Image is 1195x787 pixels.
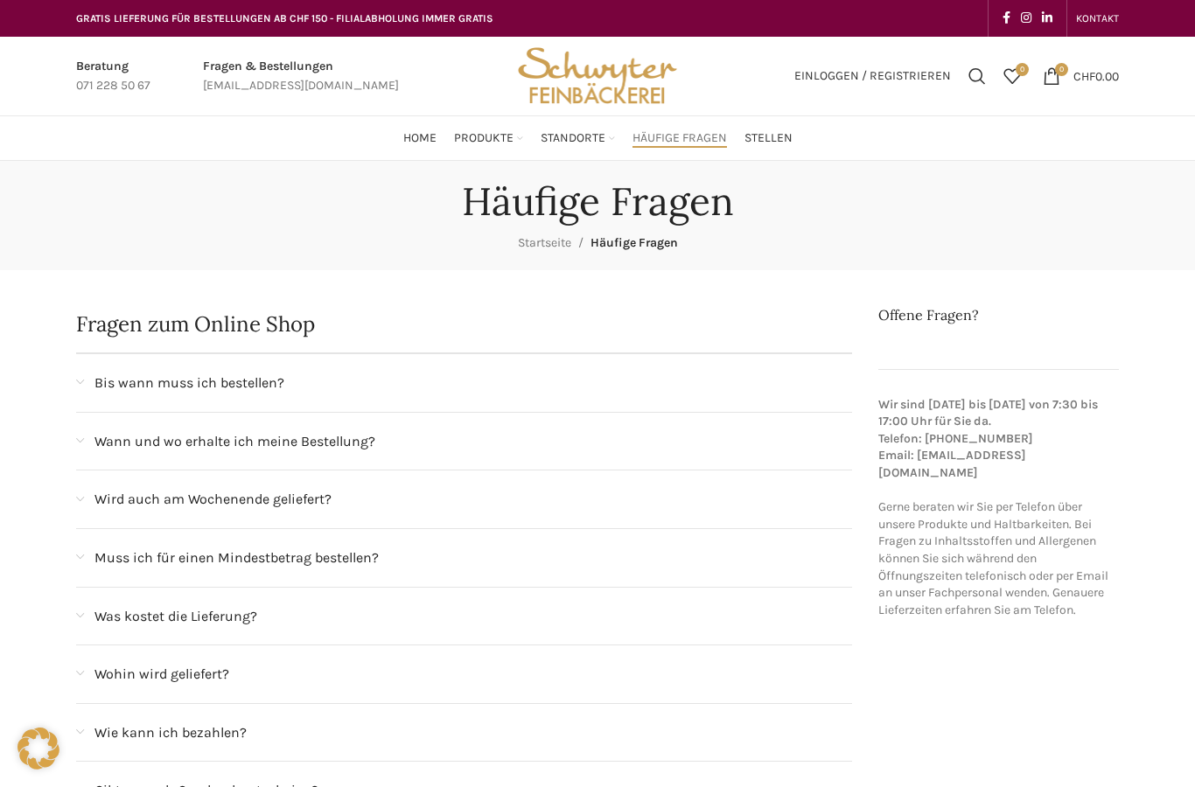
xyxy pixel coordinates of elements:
[541,121,615,156] a: Standorte
[744,130,793,147] span: Stellen
[960,59,995,94] a: Suchen
[1034,59,1128,94] a: 0 CHF0.00
[632,121,727,156] a: Häufige Fragen
[462,178,734,225] h1: Häufige Fragen
[995,59,1030,94] a: 0
[878,305,1120,324] h2: Offene Fragen?
[94,605,257,628] span: Was kostet die Lieferung?
[454,130,514,147] span: Produkte
[1073,68,1095,83] span: CHF
[794,70,951,82] span: Einloggen / Registrieren
[878,448,1026,480] strong: Email: [EMAIL_ADDRESS][DOMAIN_NAME]
[1076,12,1119,24] span: KONTAKT
[76,57,150,96] a: Infobox link
[786,59,960,94] a: Einloggen / Registrieren
[591,235,678,250] span: Häufige Fragen
[76,314,852,335] h2: Fragen zum Online Shop
[67,121,1128,156] div: Main navigation
[1016,6,1037,31] a: Instagram social link
[94,663,229,686] span: Wohin wird geliefert?
[512,37,683,115] img: Bäckerei Schwyter
[76,12,493,24] span: GRATIS LIEFERUNG FÜR BESTELLUNGEN AB CHF 150 - FILIALABHOLUNG IMMER GRATIS
[94,372,284,394] span: Bis wann muss ich bestellen?
[1067,1,1128,36] div: Secondary navigation
[1055,63,1068,76] span: 0
[518,235,571,250] a: Startseite
[997,6,1016,31] a: Facebook social link
[878,397,1098,429] strong: Wir sind [DATE] bis [DATE] von 7:30 bis 17:00 Uhr für Sie da.
[1037,6,1058,31] a: Linkedin social link
[454,121,523,156] a: Produkte
[403,121,437,156] a: Home
[878,431,1033,446] strong: Telefon: [PHONE_NUMBER]
[512,67,683,82] a: Site logo
[1073,68,1119,83] bdi: 0.00
[94,488,332,511] span: Wird auch am Wochenende geliefert?
[403,130,437,147] span: Home
[1016,63,1029,76] span: 0
[744,121,793,156] a: Stellen
[94,430,375,453] span: Wann und wo erhalte ich meine Bestellung?
[632,130,727,147] span: Häufige Fragen
[1076,1,1119,36] a: KONTAKT
[541,130,605,147] span: Standorte
[995,59,1030,94] div: Meine Wunschliste
[878,396,1120,619] p: Gerne beraten wir Sie per Telefon über unsere Produkte und Haltbarkeiten. Bei Fragen zu Inhaltsst...
[94,721,247,744] span: Wie kann ich bezahlen?
[94,547,379,569] span: Muss ich für einen Mindestbetrag bestellen?
[203,57,399,96] a: Infobox link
